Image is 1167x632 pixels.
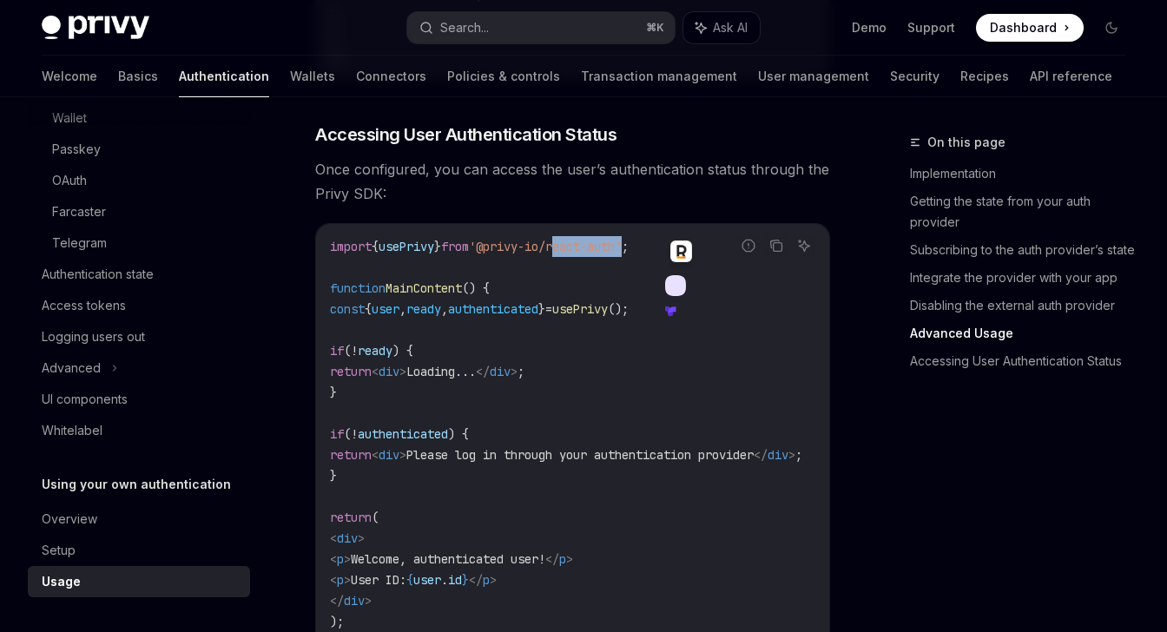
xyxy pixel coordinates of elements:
a: Access tokens [28,290,250,321]
span: < [330,551,337,567]
a: Authentication state [28,259,250,290]
span: usePrivy [552,301,608,317]
span: (); [608,301,629,317]
span: p [559,551,566,567]
span: if [330,426,344,442]
span: User ID: [351,572,406,588]
a: Dashboard [976,14,1084,42]
span: Please log in through your authentication provider [406,447,754,463]
span: div [768,447,788,463]
span: { [372,239,379,254]
span: import [330,239,372,254]
a: Security [890,56,940,97]
div: Logging users out [42,326,145,347]
span: ; [622,239,629,254]
div: Authentication state [42,264,154,285]
span: } [462,572,469,588]
div: Access tokens [42,295,126,316]
span: Ask AI [713,19,748,36]
a: API reference [1030,56,1112,97]
span: ; [518,364,524,379]
a: Usage [28,566,250,597]
span: p [337,572,344,588]
span: Accessing User Authentication Status [315,122,616,147]
a: Passkey [28,134,250,165]
button: Report incorrect code [737,234,760,257]
img: dark logo [42,16,149,40]
span: ; [795,447,802,463]
span: div [344,593,365,609]
span: } [434,239,441,254]
a: Advanced Usage [910,319,1139,347]
span: () { [462,280,490,296]
span: , [399,301,406,317]
button: Search...⌘K [407,12,674,43]
div: Advanced [42,358,101,379]
span: > [490,572,497,588]
span: ); [330,614,344,629]
span: ⌘ K [646,21,664,35]
a: Support [907,19,955,36]
span: user [413,572,441,588]
h5: Using your own authentication [42,474,231,495]
span: ( [372,510,379,525]
div: Setup [42,540,76,561]
span: </ [469,572,483,588]
span: p [483,572,490,588]
span: < [330,530,337,546]
a: Setup [28,535,250,566]
span: > [399,447,406,463]
a: OAuth [28,165,250,196]
span: div [490,364,511,379]
span: < [330,572,337,588]
span: Welcome, authenticated user! [351,551,545,567]
span: </ [754,447,768,463]
span: > [511,364,518,379]
span: ( [344,426,351,442]
a: User management [758,56,869,97]
span: from [441,239,469,254]
span: { [406,572,413,588]
span: ) { [448,426,469,442]
button: Ask AI [793,234,815,257]
a: Overview [28,504,250,535]
span: On this page [927,132,1005,153]
span: const [330,301,365,317]
span: > [788,447,795,463]
a: Authentication [179,56,269,97]
span: div [337,530,358,546]
span: authenticated [358,426,448,442]
span: '@privy-io/react-auth' [469,239,622,254]
button: Ask AI [683,12,760,43]
div: Overview [42,509,97,530]
span: usePrivy [379,239,434,254]
span: id [448,572,462,588]
a: UI components [28,384,250,415]
a: Welcome [42,56,97,97]
span: = [545,301,552,317]
span: return [330,447,372,463]
button: Toggle dark mode [1098,14,1125,42]
span: user [372,301,399,317]
span: > [566,551,573,567]
span: ( [344,343,351,359]
span: return [330,510,372,525]
span: { [365,301,372,317]
span: ) { [392,343,413,359]
div: Search... [440,17,489,38]
span: > [344,572,351,588]
a: Policies & controls [447,56,560,97]
span: ready [406,301,441,317]
a: Basics [118,56,158,97]
span: p [337,551,344,567]
span: . [441,572,448,588]
div: OAuth [52,170,87,191]
a: Logging users out [28,321,250,352]
span: </ [545,551,559,567]
a: Disabling the external auth provider [910,292,1139,319]
span: authenticated [448,301,538,317]
span: > [358,530,365,546]
a: Integrate the provider with your app [910,264,1139,292]
span: < [372,364,379,379]
span: > [344,551,351,567]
